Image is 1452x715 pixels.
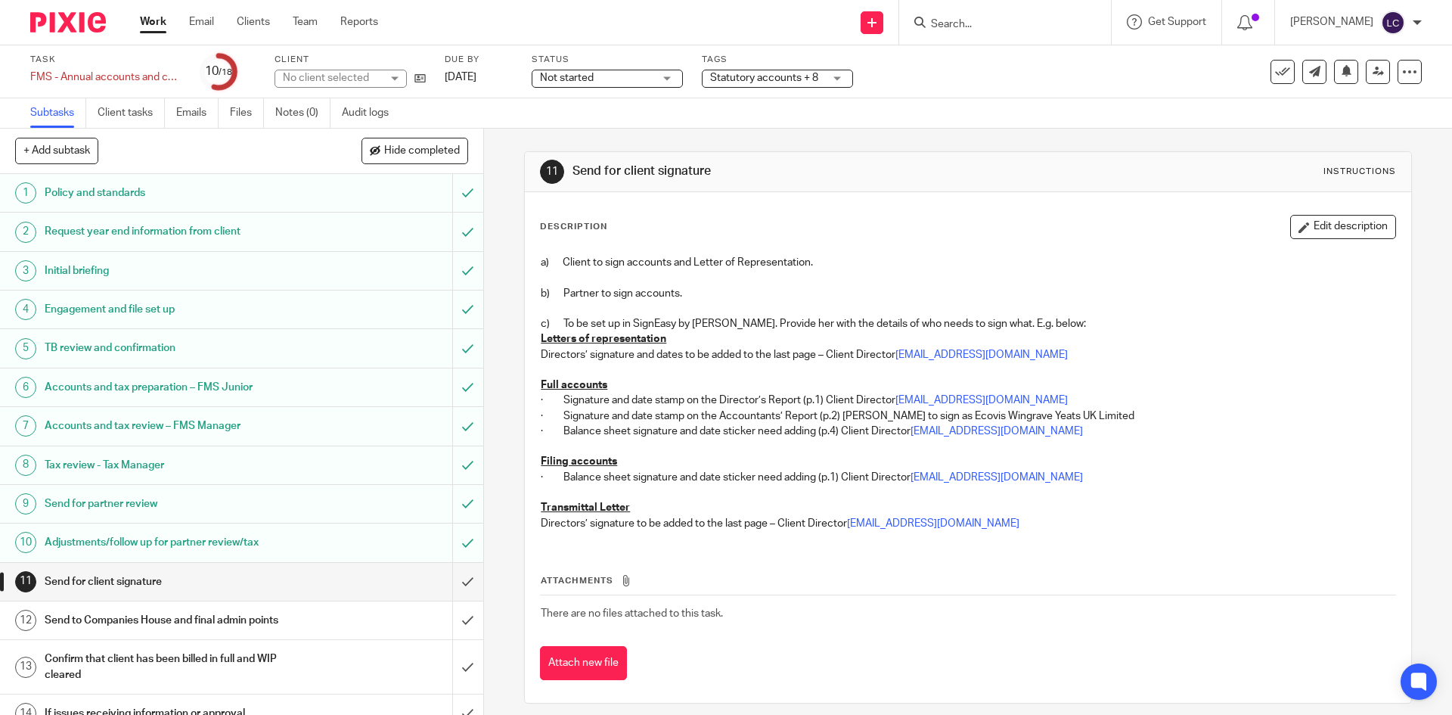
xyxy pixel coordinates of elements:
p: a) Client to sign accounts and Letter of Representation. [541,255,1395,270]
a: Email [189,14,214,30]
img: svg%3E [1381,11,1405,35]
span: Hide completed [384,145,460,157]
p: b) Partner to sign accounts. [541,286,1395,301]
p: Directors’ signature to be added to the last page – Client Director [541,516,1395,531]
h1: Tax review - Tax Manager [45,454,306,477]
label: Tags [702,54,853,66]
h1: Send to Companies House and final admin points [45,609,306,632]
button: + Add subtask [15,138,98,163]
p: · Signature and date stamp on the Director’s Report (p.1) Client Director [541,393,1395,408]
label: Status [532,54,683,66]
h1: Request year end information from client [45,220,306,243]
u: Full accounts [541,380,607,390]
span: Get Support [1148,17,1206,27]
h1: Accounts and tax review – FMS Manager [45,415,306,437]
span: There are no files attached to this task. [541,608,723,619]
label: Due by [445,54,513,66]
h1: Adjustments/follow up for partner review/tax [45,531,306,554]
div: 6 [15,377,36,398]
div: FMS - Annual accounts and corporation tax - December 2024 [30,70,181,85]
a: Audit logs [342,98,400,128]
div: 10 [15,532,36,553]
a: Clients [237,14,270,30]
a: [EMAIL_ADDRESS][DOMAIN_NAME] [895,350,1068,360]
button: Edit description [1290,215,1396,239]
a: Team [293,14,318,30]
span: Attachments [541,577,613,585]
div: 11 [15,571,36,592]
u: Filing accounts [541,456,617,467]
label: Client [275,54,426,66]
div: No client selected [283,70,381,85]
input: Search [929,18,1066,32]
img: Pixie [30,12,106,33]
button: Attach new file [540,646,627,680]
p: c) To be set up in SignEasy by [PERSON_NAME]. Provide her with the details of who needs to sign w... [541,316,1395,331]
div: 13 [15,657,36,678]
div: 3 [15,260,36,281]
small: /18 [219,68,232,76]
button: Hide completed [361,138,468,163]
h1: Policy and standards [45,182,306,204]
h1: Engagement and file set up [45,298,306,321]
a: Reports [340,14,378,30]
a: [EMAIL_ADDRESS][DOMAIN_NAME] [911,472,1083,483]
a: [EMAIL_ADDRESS][DOMAIN_NAME] [847,518,1019,529]
a: Notes (0) [275,98,330,128]
a: [EMAIL_ADDRESS][DOMAIN_NAME] [895,395,1068,406]
p: · Signature and date stamp on the Accountants’ Report (p.2) [PERSON_NAME] to sign as Ecovis Wingr... [541,409,1395,424]
a: Work [140,14,166,30]
label: Task [30,54,181,66]
h1: TB review and confirmation [45,337,306,359]
a: [EMAIL_ADDRESS][DOMAIN_NAME] [911,426,1083,437]
p: [PERSON_NAME] [1290,14,1373,30]
h1: Send for client signature [572,163,1001,179]
p: Description [540,221,607,233]
div: 9 [15,493,36,514]
u: Transmittal Letter [541,502,630,513]
h1: Send for client signature [45,570,306,593]
div: 7 [15,415,36,437]
div: 2 [15,222,36,243]
div: Instructions [1323,166,1396,178]
div: 11 [540,160,564,184]
a: Emails [176,98,219,128]
h1: Confirm that client has been billed in full and WIP cleared [45,648,306,686]
p: Directors’ signature and dates to be added to the last page – Client Director [541,347,1395,362]
div: 4 [15,299,36,320]
div: 8 [15,455,36,476]
h1: Send for partner review [45,493,306,515]
h1: Initial briefing [45,260,306,282]
div: 1 [15,182,36,204]
div: 10 [205,63,232,80]
u: Letters of representation [541,334,666,344]
a: Files [230,98,264,128]
div: FMS - Annual accounts and corporation tax - [DATE] [30,70,181,85]
a: Client tasks [98,98,165,128]
p: · Balance sheet signature and date sticker need adding (p.1) Client Director [541,470,1395,485]
a: Subtasks [30,98,86,128]
div: 12 [15,610,36,631]
p: · Balance sheet signature and date sticker need adding (p.4) Client Director [541,424,1395,439]
span: Not started [540,73,594,83]
h1: Accounts and tax preparation – FMS Junior [45,376,306,399]
div: 5 [15,338,36,359]
span: Statutory accounts + 8 [710,73,818,83]
span: [DATE] [445,72,476,82]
